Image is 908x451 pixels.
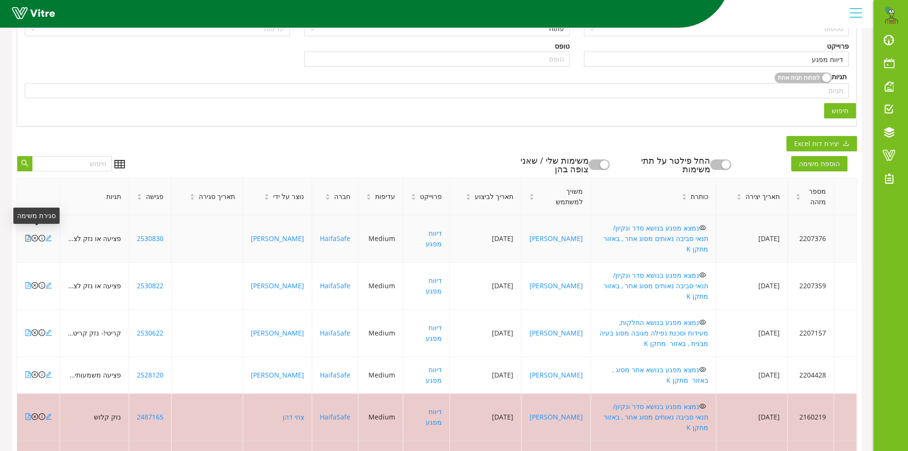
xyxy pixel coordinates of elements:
[466,192,471,198] span: caret-up
[45,413,52,420] span: edit
[137,370,163,379] a: 2528120
[190,196,195,201] span: caret-down
[791,157,857,168] a: הוספת משימה
[411,192,416,198] span: caret-up
[794,138,839,149] span: יצירת דוח Excel
[788,394,834,441] td: 2160219
[832,72,847,83] div: תגיות
[199,191,235,202] span: תאריך סגירה
[699,272,706,278] span: eye
[45,328,52,337] a: edit
[45,329,52,336] span: edit
[283,412,304,421] a: צחי דהן
[45,412,52,421] a: edit
[45,370,52,379] a: edit
[25,412,31,421] a: file-pdf
[466,196,471,201] span: caret-down
[629,156,710,173] div: החל פילטר על תתי משימות
[827,41,849,52] div: פרוייקט
[530,234,583,243] a: [PERSON_NAME]
[699,224,706,231] span: eye
[450,262,521,310] td: [DATE]
[788,215,834,262] td: 2207376
[600,318,708,348] a: נמצא מפגע בנושא החלקות, מעידות וסכנת נפילה מגובה מסוג בעיה מבנית , באזור מתקן K
[796,196,801,201] span: caret-down
[366,196,371,201] span: caret-down
[39,235,45,241] span: info-circle
[31,235,38,241] span: close-circle
[358,310,403,357] td: Medium
[843,140,849,147] span: download
[796,192,801,198] span: caret-up
[325,196,330,201] span: caret-down
[788,357,834,394] td: 2204428
[530,328,583,337] a: [PERSON_NAME]
[264,192,269,198] span: caret-up
[137,412,163,421] a: 2487165
[745,191,780,202] span: תאריך יצירה
[612,365,708,385] a: נמצא מפגע בנושא אחר מסוג , באזור מתקן K
[450,394,521,441] td: [DATE]
[358,394,403,441] td: Medium
[358,262,403,310] td: Medium
[824,103,856,118] button: חיפוש
[31,282,38,289] span: close-circle
[31,413,38,420] span: close-circle
[25,329,31,336] span: file-pdf
[325,192,330,198] span: caret-up
[358,357,403,394] td: Medium
[682,192,687,198] span: caret-up
[716,215,788,262] td: [DATE]
[426,229,442,248] a: דיווח מפגע
[320,281,350,290] a: HaifaSafe
[21,159,29,168] span: search
[736,196,742,201] span: caret-down
[25,328,31,337] a: file-pdf
[39,413,45,420] span: info-circle
[39,329,45,336] span: info-circle
[320,234,350,243] a: HaifaSafe
[530,370,583,379] a: [PERSON_NAME]
[273,191,304,202] span: נוצר על ידי
[529,196,534,201] span: caret-down
[602,271,708,301] a: נמצא מפגע בנושא סדר ונקיון/ תנאי סביבה נאותים מסוג אחר , באזור מתקן K
[60,178,129,215] th: תגיות
[426,407,442,427] a: דיווח מפגע
[25,235,31,241] span: file-pdf
[375,191,395,202] span: עדיפות
[682,196,687,201] span: caret-down
[137,328,163,337] a: 2530622
[716,310,788,357] td: [DATE]
[320,412,350,421] a: HaifaSafe
[475,191,513,202] span: תאריך לביצוע
[31,371,38,378] span: close-circle
[45,282,52,289] span: edit
[25,371,31,378] span: file-pdf
[426,323,442,343] a: דיווח מפגע
[420,191,442,202] span: פרוייקט
[699,366,706,373] span: eye
[25,413,31,420] span: file-pdf
[366,192,371,198] span: caret-up
[778,73,820,83] span: לפחות תגית אחת
[310,21,563,36] span: פתוח
[12,370,121,379] span: פציעה משמעותית או נזק חמור למתקן
[736,192,742,198] span: caret-up
[39,371,45,378] span: info-circle
[699,319,706,325] span: eye
[251,370,304,379] a: [PERSON_NAME]
[25,234,31,243] a: file-pdf
[45,371,52,378] span: edit
[602,402,708,432] a: נמצא מפגע בנושא סדר ונקיון/ תנאי סביבה נאותים מסוג אחר , באזור מתקן K
[32,156,112,171] input: חיפוש
[146,191,163,202] span: פגישה
[555,41,570,52] div: טופס
[716,262,788,310] td: [DATE]
[251,234,304,243] a: [PERSON_NAME]
[45,235,52,241] span: edit
[691,191,708,202] span: כותרת
[25,370,31,379] a: file-pdf
[411,196,416,201] span: caret-down
[66,281,121,290] span: פציעה או נזק לציוד
[13,208,60,224] div: סגירת משימה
